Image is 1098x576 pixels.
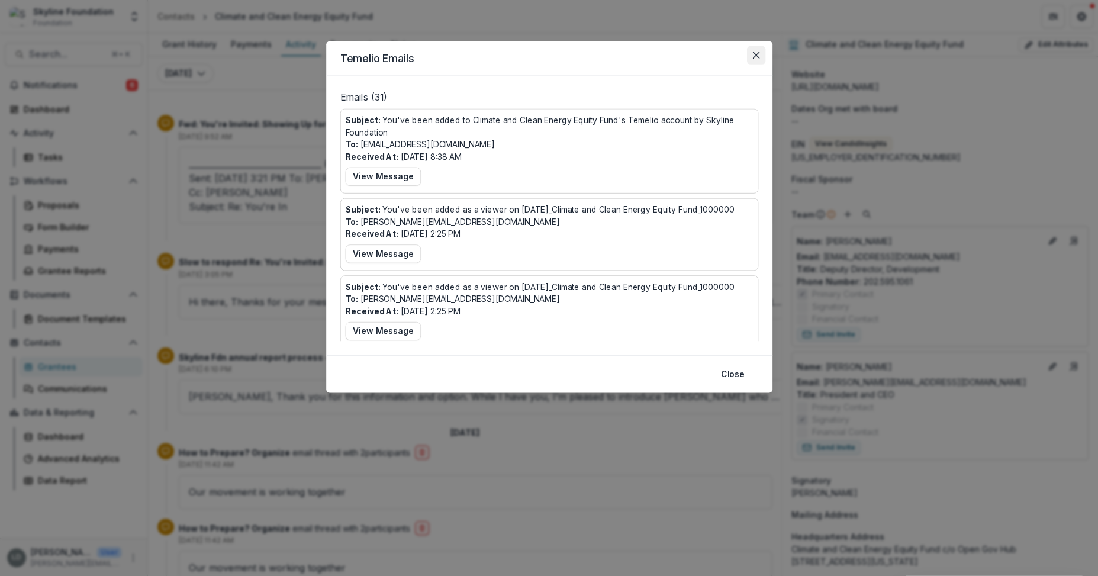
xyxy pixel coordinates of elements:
button: View Message [345,168,421,186]
p: [DATE] 8:38 AM [345,150,461,163]
button: Close [746,46,765,64]
button: View Message [345,244,421,263]
p: [EMAIL_ADDRESS][DOMAIN_NAME] [345,139,494,151]
b: Subject: [345,282,380,292]
p: [DATE] 2:25 PM [345,228,460,240]
b: Subject: [345,204,380,214]
p: Emails ( 31 ) [340,90,758,108]
p: [PERSON_NAME][EMAIL_ADDRESS][DOMAIN_NAME] [345,293,559,305]
b: To: [345,139,358,149]
button: View Message [345,322,421,340]
b: Received At: [345,306,398,316]
p: You've been added as a viewer on [DATE]_Climate and Clean Energy Equity Fund_1000000 [345,203,734,215]
b: Received At: [345,152,398,162]
p: You've been added as a viewer on [DATE]_Climate and Clean Energy Equity Fund_1000000 [345,281,734,293]
b: Subject: [345,115,380,125]
p: [DATE] 2:25 PM [345,305,460,317]
p: You've been added to Climate and Clean Energy Equity Fund's Temelio account by Skyline Foundation [345,114,753,138]
header: Temelio Emails [326,41,772,76]
b: Received At: [345,229,398,239]
button: Close [713,365,751,383]
b: To: [345,294,358,304]
p: [PERSON_NAME][EMAIL_ADDRESS][DOMAIN_NAME] [345,215,559,228]
b: To: [345,217,358,227]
